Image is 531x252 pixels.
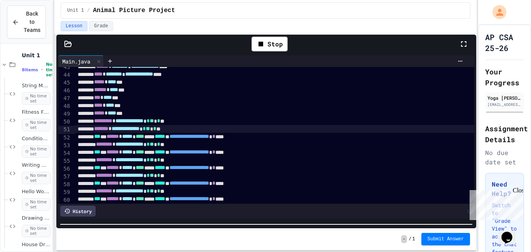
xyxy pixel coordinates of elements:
[498,221,523,244] iframe: chat widget
[487,94,522,101] div: Yoga [PERSON_NAME]
[484,3,508,21] div: My Account
[24,10,40,34] span: Back to Teams
[60,206,96,217] div: History
[58,189,71,196] div: 59
[41,67,43,73] span: •
[22,52,51,59] span: Unit 1
[58,142,71,150] div: 53
[61,21,87,31] button: Lesson
[58,157,71,165] div: 55
[67,7,84,14] span: Unit 1
[58,126,71,134] div: 51
[58,57,94,65] div: Main.java
[22,225,51,237] span: No time set
[487,102,522,107] div: [EMAIL_ADDRESS][DOMAIN_NAME]
[58,102,71,110] div: 48
[22,189,51,195] span: Hello World
[58,63,71,71] div: 43
[466,187,523,220] iframe: chat widget
[22,215,51,222] span: Drawing Objects in Java - HW Playposit Code
[428,236,464,242] span: Submit Answer
[89,21,113,31] button: Grade
[22,83,51,89] span: String Methods Examples
[22,241,51,248] span: House Drawing Classwork
[401,235,407,243] span: -
[421,233,470,245] button: Submit Answer
[58,173,71,181] div: 57
[58,71,71,79] div: 44
[58,55,104,67] div: Main.java
[409,236,411,242] span: /
[58,110,71,118] div: 49
[485,123,524,145] h2: Assignment Details
[22,172,51,184] span: No time set
[22,119,51,131] span: No time set
[485,148,524,167] div: No due date set
[58,150,71,157] div: 54
[485,66,524,88] h2: Your Progress
[58,196,71,204] div: 60
[22,92,51,105] span: No time set
[22,162,51,169] span: Writing Methods
[7,5,46,39] button: Back to Teams
[3,3,54,49] div: Chat with us now!Close
[93,6,175,15] span: Animal Picture Project
[46,62,57,78] span: No time set
[22,145,51,158] span: No time set
[58,95,71,102] div: 47
[22,198,51,211] span: No time set
[412,236,415,242] span: 1
[58,79,71,87] div: 45
[485,32,524,53] h1: AP CSA 25-26
[58,134,71,142] div: 52
[22,67,38,72] span: 8 items
[252,37,288,51] div: Stop
[22,136,51,142] span: Conditionals Classwork
[58,87,71,95] div: 46
[22,109,51,116] span: Fitness FRQ
[58,118,71,126] div: 50
[58,181,71,189] div: 58
[492,180,517,198] h3: Need Help?
[87,7,90,14] span: /
[58,165,71,173] div: 56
